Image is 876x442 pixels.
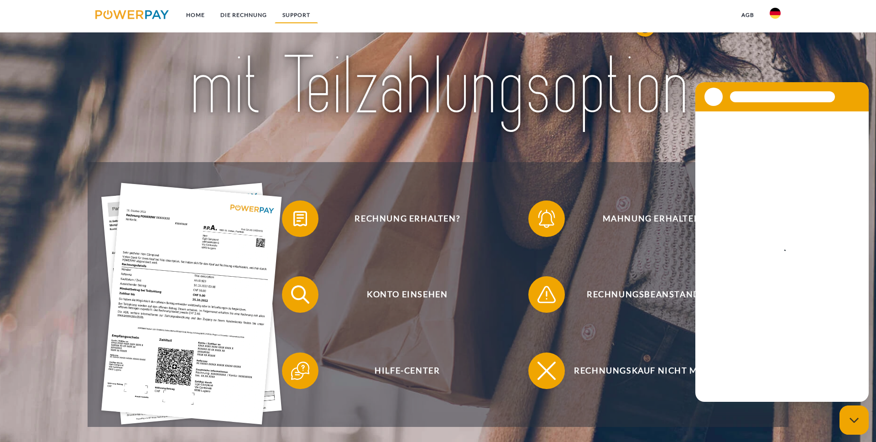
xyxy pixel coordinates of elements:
[528,353,766,389] button: Rechnungskauf nicht möglich
[289,283,312,306] img: qb_search.svg
[282,353,519,389] button: Hilfe-Center
[282,276,519,313] button: Konto einsehen
[528,200,766,237] button: Mahnung erhalten?
[770,8,781,19] img: de
[178,7,213,23] a: Home
[695,82,869,402] iframe: Messaging-Fenster
[296,353,519,389] span: Hilfe-Center
[95,10,169,19] img: logo-powerpay.svg
[535,207,558,230] img: qb_bell.svg
[296,200,519,237] span: Rechnung erhalten?
[213,7,275,23] a: DIE RECHNUNG
[535,359,558,382] img: qb_close.svg
[839,405,869,435] iframe: Schaltfläche zum Öffnen des Messaging-Fensters
[535,283,558,306] img: qb_warning.svg
[542,200,766,237] span: Mahnung erhalten?
[542,276,766,313] span: Rechnungsbeanstandung
[282,200,519,237] button: Rechnung erhalten?
[275,7,318,23] a: SUPPORT
[734,7,762,23] a: agb
[542,353,766,389] span: Rechnungskauf nicht möglich
[101,183,282,425] img: single_invoice_powerpay_de.jpg
[296,276,519,313] span: Konto einsehen
[289,207,312,230] img: qb_bill.svg
[289,359,312,382] img: qb_help.svg
[528,276,766,313] button: Rechnungsbeanstandung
